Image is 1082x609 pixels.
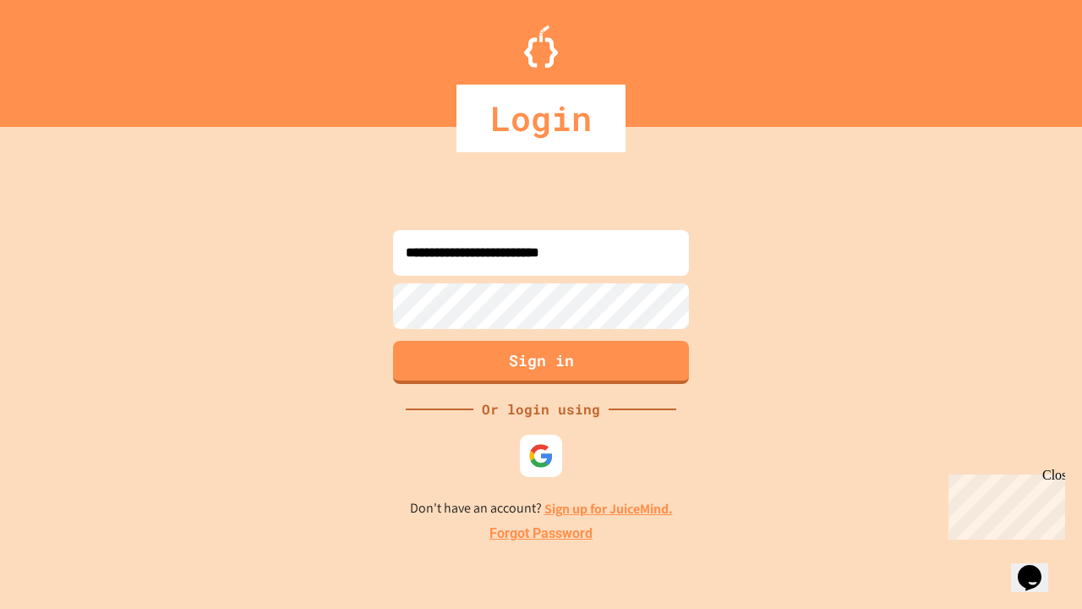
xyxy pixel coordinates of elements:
div: Chat with us now!Close [7,7,117,107]
div: Login [456,85,626,152]
div: Or login using [473,399,609,420]
p: Don't have an account? [410,498,673,519]
iframe: chat widget [942,468,1065,540]
iframe: chat widget [1011,541,1065,592]
img: Logo.svg [524,25,558,68]
a: Forgot Password [489,524,593,544]
button: Sign in [393,341,689,384]
a: Sign up for JuiceMind. [544,500,673,518]
img: google-icon.svg [528,443,554,469]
